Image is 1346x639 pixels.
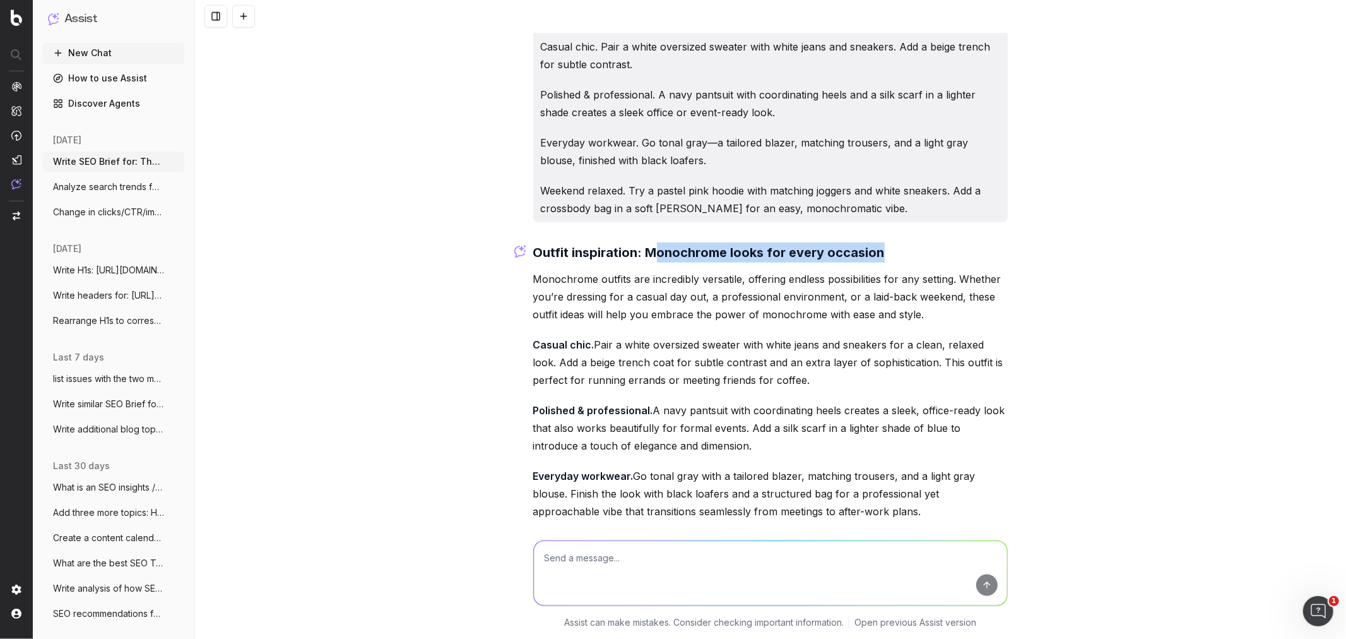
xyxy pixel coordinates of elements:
span: SEO recommendations for article: Santa [53,607,164,620]
p: Weekend relaxed. Try a pastel pink hoodie with matching joggers and white sneakers. Add a crossbo... [541,182,1000,217]
span: Write headers for: [URL][DOMAIN_NAME] [53,289,164,302]
a: Open previous Assist version [854,616,976,629]
span: [DATE] [53,134,81,146]
p: Polished & professional. A navy pantsuit with coordinating heels and a silk scarf in a lighter sh... [541,86,1000,121]
span: What is an SEO insights / news / competi [53,481,164,494]
button: SEO recommendations for article: Santa [43,604,184,624]
span: [DATE] [53,242,81,255]
span: list issues with the two meta titles: A [53,373,164,385]
span: Create a content calendar using trends & [53,532,164,544]
span: Add three more topics: Holiday-Ready Kit [53,506,164,519]
span: Write H1s: [URL][DOMAIN_NAME] [53,264,164,277]
button: list issues with the two meta titles: A [43,369,184,389]
img: Botify logo [11,9,22,26]
span: What are the best SEO Topics for blog ar [53,557,164,570]
span: last 30 days [53,460,110,472]
button: Rearrange H1s to correspond with URLs & [43,311,184,331]
button: Assist [48,10,179,28]
h1: Assist [64,10,97,28]
img: Analytics [11,81,21,92]
button: Analyze search trends for: [URL] [43,177,184,197]
span: Analyze search trends for: [URL] [53,181,164,193]
p: Casual chic. Pair a white oversized sweater with white jeans and sneakers. Add a beige trench for... [541,38,1000,73]
button: What are the best SEO Topics for blog ar [43,553,184,573]
p: Monochrome outfits are incredibly versatile, offering endless possibilities for any setting. Whet... [533,270,1008,323]
button: Create a content calendar using trends & [43,528,184,548]
span: Write SEO Brief for: The Power of Monoch [53,155,164,168]
strong: Polished & professional. [533,404,653,417]
button: Change in clicks/CTR/impressions over la [43,202,184,222]
p: Pair a white oversized sweater with white jeans and sneakers for a clean, relaxed look. Add a bei... [533,336,1008,389]
button: Write analysis of how SEO copy block per [43,578,184,599]
strong: Everyday workwear. [533,470,634,482]
button: Write additional blog topic for fashion: [43,419,184,439]
p: Everyday workwear. Go tonal gray—a tailored blazer, matching trousers, and a light gray blouse, f... [541,134,1000,169]
span: Write analysis of how SEO copy block per [53,582,164,595]
a: Discover Agents [43,93,184,114]
span: Rearrange H1s to correspond with URLs & [53,314,164,327]
button: New Chat [43,43,184,63]
img: Botify assist logo [514,245,526,258]
img: Setting [11,585,21,595]
button: Write H1s: [URL][DOMAIN_NAME] [43,260,184,280]
button: Add three more topics: Holiday-Ready Kit [43,503,184,523]
span: Write additional blog topic for fashion: [53,423,164,436]
img: Activation [11,130,21,141]
p: Assist can make mistakes. Consider checking important information. [564,616,844,629]
button: What is an SEO insights / news / competi [43,477,184,498]
p: Go tonal gray with a tailored blazer, matching trousers, and a light gray blouse. Finish the look... [533,467,1008,520]
button: Write similar SEO Brief for SEO Briefs: [43,394,184,414]
img: Intelligence [11,105,21,116]
img: Studio [11,155,21,165]
p: A navy pantsuit with coordinating heels creates a sleek, office-ready look that also works beauti... [533,402,1008,455]
strong: Outfit inspiration: Monochrome looks for every occasion [533,245,885,260]
span: 1 [1329,596,1339,606]
img: Switch project [13,212,20,220]
button: Write headers for: [URL][DOMAIN_NAME] [43,285,184,306]
img: Assist [11,179,21,189]
span: Write similar SEO Brief for SEO Briefs: [53,398,164,410]
span: Change in clicks/CTR/impressions over la [53,206,164,218]
a: How to use Assist [43,68,184,88]
iframe: Intercom live chat [1303,596,1333,626]
button: Write SEO Brief for: The Power of Monoch [43,152,184,172]
img: My account [11,609,21,619]
img: Assist [48,13,59,25]
strong: Casual chic. [533,338,594,351]
span: last 7 days [53,351,104,364]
